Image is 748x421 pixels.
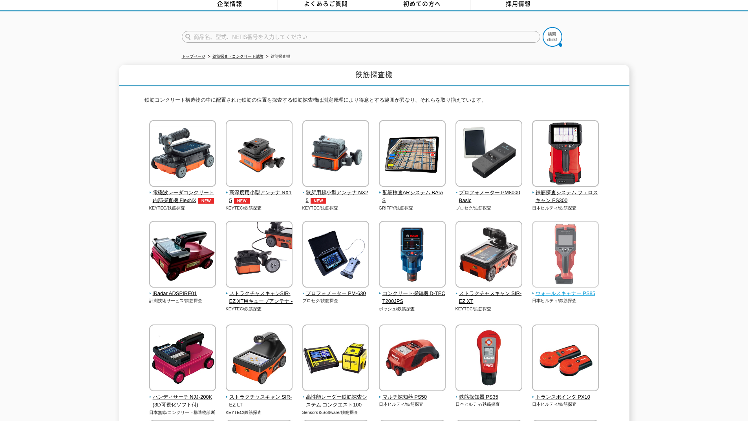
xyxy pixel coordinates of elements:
span: トランスポインタ PX10 [532,393,599,401]
p: 日本ヒルティ/鉄筋探査 [532,205,599,211]
img: 高性能レーダー鉄筋探査システム コンクエスト100 [302,324,369,393]
img: ストラクチャスキャン SIR-EZ LT [226,324,293,393]
span: 電磁波レーダコンクリート内部探査機 FlexNX [149,189,216,205]
img: NEW [309,198,328,204]
img: トランスポインタ PX10 [532,324,599,393]
a: 鉄筋探知器 PS35 [455,386,523,401]
p: KEYTEC/鉄筋探査 [226,205,293,211]
img: NEW [196,198,216,204]
p: プロセク/鉄筋探査 [302,297,369,304]
span: ハンディサーチ NJJ-200K(3D可視化ソフト付) [149,393,216,410]
a: ウォールスキャナー PS85 [532,282,599,298]
a: 高性能レーダー鉄筋探査システム コンクエスト100 [302,386,369,409]
a: iRadar ADSPIRE01 [149,282,216,298]
p: 日本無線/コンクリート構造物診断 [149,409,216,416]
img: 配筋検査ARシステム BAIAS [379,120,446,189]
span: 鉄筋探査システム フェロスキャン PS300 [532,189,599,205]
span: 配筋検査ARシステム BAIAS [379,189,446,205]
a: トランスポインタ PX10 [532,386,599,401]
p: GRIFFY/鉄筋探査 [379,205,446,211]
img: 電磁波レーダコンクリート内部探査機 FlexNX [149,120,216,189]
span: ウォールスキャナー PS85 [532,290,599,298]
p: KEYTEC/鉄筋探査 [226,306,293,312]
a: 配筋検査ARシステム BAIAS [379,181,446,205]
img: iRadar ADSPIRE01 [149,221,216,290]
a: ストラクチャスキャン SIR-EZ LT [226,386,293,409]
p: KEYTEC/鉄筋探査 [302,205,369,211]
p: KEYTEC/鉄筋探査 [226,409,293,416]
img: 狭所用超小型アンテナ NX25 [302,120,369,189]
span: プロフォメーター PM-630 [302,290,369,298]
p: Sensors＆Software/鉄筋探査 [302,409,369,416]
span: 高性能レーダー鉄筋探査システム コンクエスト100 [302,393,369,410]
span: 狭所用超小型アンテナ NX25 [302,189,369,205]
img: NEW [232,198,252,204]
h1: 鉄筋探査機 [119,65,629,86]
p: 日本ヒルティ/鉄筋探査 [379,401,446,408]
p: プロセク/鉄筋探査 [455,205,523,211]
p: 日本ヒルティ/鉄筋探査 [532,401,599,408]
a: プロフォメーター PM-630 [302,282,369,298]
span: ストラクチャスキャン SIR-EZ XT [455,290,523,306]
span: 高深度用小型アンテナ NX15 [226,189,293,205]
img: プロフォメーター PM-630 [302,221,369,290]
img: 高深度用小型アンテナ NX15 [226,120,293,189]
a: プロフォメーター PM8000Basic [455,181,523,205]
a: トップページ [182,54,205,58]
span: コンクリート探知機 D-TECT200JPS [379,290,446,306]
a: 狭所用超小型アンテナ NX25NEW [302,181,369,205]
input: 商品名、型式、NETIS番号を入力してください [182,31,540,43]
img: ストラクチャスキャンSIR-EZ XT用キューブアンテナ - [226,221,293,290]
img: マルチ探知器 PS50 [379,324,446,393]
img: 鉄筋探査システム フェロスキャン PS300 [532,120,599,189]
p: 日本ヒルティ/鉄筋探査 [455,401,523,408]
p: 鉄筋コンクリート構造物の中に配置された鉄筋の位置を探査する鉄筋探査機は測定原理により得意とする範囲が異なり、それらを取り揃えています。 [144,96,604,108]
a: コンクリート探知機 D-TECT200JPS [379,282,446,306]
a: ハンディサーチ NJJ-200K(3D可視化ソフト付) [149,386,216,409]
p: 日本ヒルティ/鉄筋探査 [532,297,599,304]
span: ストラクチャスキャン SIR-EZ LT [226,393,293,410]
span: iRadar ADSPIRE01 [149,290,216,298]
a: 鉄筋探査・コンクリート試験 [212,54,263,58]
p: 計測技術サービス/鉄筋探査 [149,297,216,304]
p: KEYTEC/鉄筋探査 [149,205,216,211]
a: ストラクチャスキャン SIR-EZ XT [455,282,523,306]
a: マルチ探知器 PS50 [379,386,446,401]
img: ウォールスキャナー PS85 [532,221,599,290]
span: ストラクチャスキャンSIR-EZ XT用キューブアンテナ - [226,290,293,306]
img: 鉄筋探知器 PS35 [455,324,522,393]
a: ストラクチャスキャンSIR-EZ XT用キューブアンテナ - [226,282,293,306]
span: プロフォメーター PM8000Basic [455,189,523,205]
a: 鉄筋探査システム フェロスキャン PS300 [532,181,599,205]
img: プロフォメーター PM8000Basic [455,120,522,189]
p: ボッシュ/鉄筋探査 [379,306,446,312]
li: 鉄筋探査機 [265,53,290,61]
img: ストラクチャスキャン SIR-EZ XT [455,221,522,290]
img: コンクリート探知機 D-TECT200JPS [379,221,446,290]
a: 電磁波レーダコンクリート内部探査機 FlexNXNEW [149,181,216,205]
img: ハンディサーチ NJJ-200K(3D可視化ソフト付) [149,324,216,393]
span: 鉄筋探知器 PS35 [455,393,523,401]
img: btn_search.png [543,27,562,47]
span: マルチ探知器 PS50 [379,393,446,401]
p: KEYTEC/鉄筋探査 [455,306,523,312]
a: 高深度用小型アンテナ NX15NEW [226,181,293,205]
